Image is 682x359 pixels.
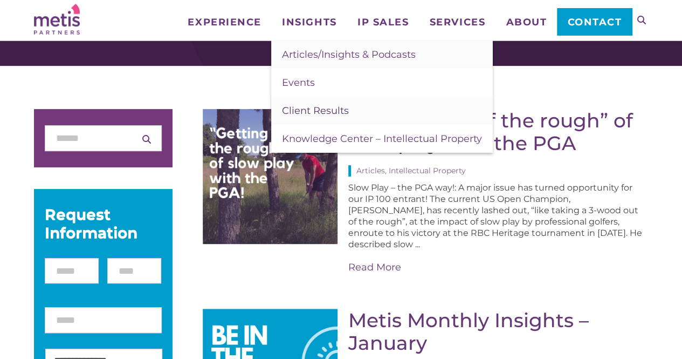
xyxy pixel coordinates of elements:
span: Experience [188,17,261,27]
a: “Getting out of the rough” of slow play with the PGA [348,109,633,155]
span: Services [430,17,485,27]
a: Client Results [271,97,493,125]
span: Articles/Insights & Podcasts [282,49,416,60]
img: Metis Partners [34,4,80,35]
a: Read More [348,261,648,274]
span: Knowledge Center – Intellectual Property [282,133,482,145]
span: Events [282,77,315,89]
span: About [506,17,547,27]
a: Knowledge Center – Intellectual Property [271,125,493,153]
span: Contact [568,17,622,27]
span: Client Results [282,105,349,117]
a: Events [271,69,493,97]
div: Articles, Intellectual Property [348,165,648,177]
a: Contact [557,8,632,35]
div: Slow Play – the PGA way!: A major issue has turned opportunity for our IP 100 entrant! The curren... [348,182,648,274]
div: Request Information [45,205,162,242]
a: Articles/Insights & Podcasts [271,40,493,69]
span: Insights [282,17,336,27]
span: IP Sales [357,17,409,27]
a: Metis Monthly Insights – January [348,308,589,355]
